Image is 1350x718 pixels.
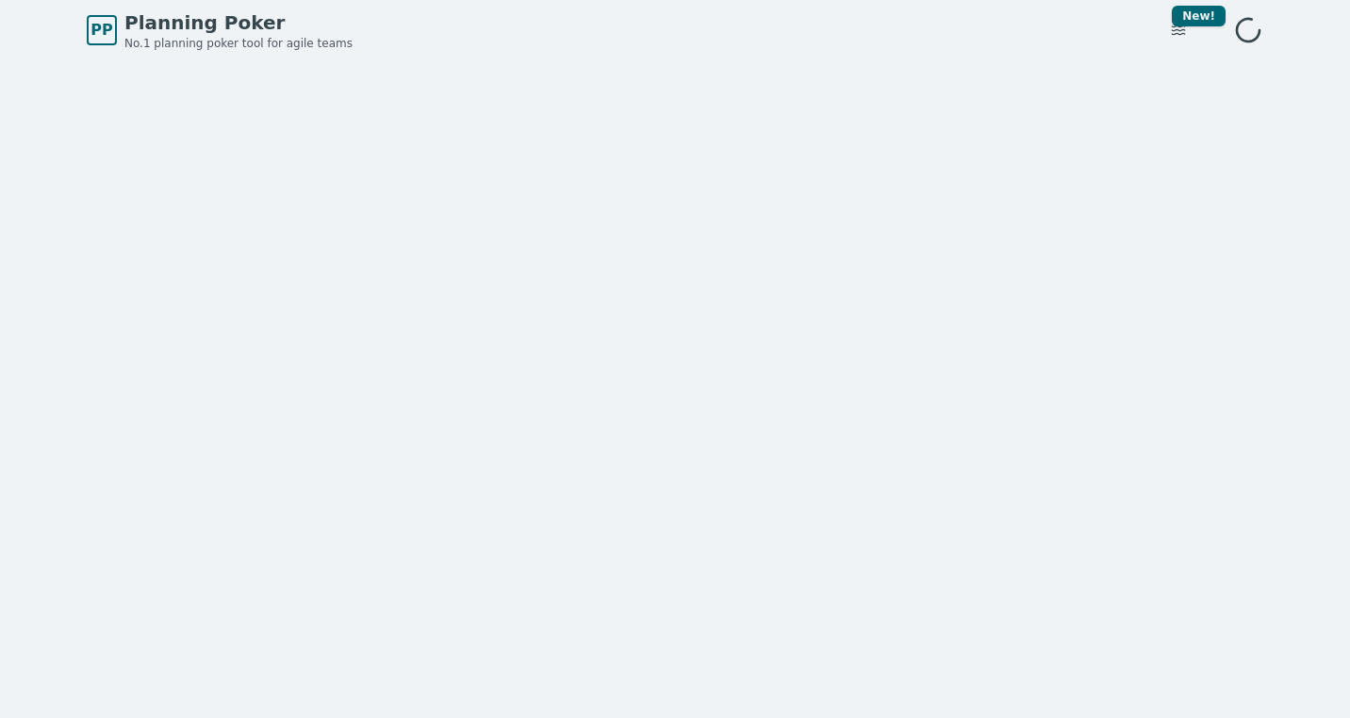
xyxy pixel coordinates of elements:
[87,9,353,51] a: PPPlanning PokerNo.1 planning poker tool for agile teams
[1161,13,1195,47] button: New!
[124,36,353,51] span: No.1 planning poker tool for agile teams
[124,9,353,36] span: Planning Poker
[91,19,112,42] span: PP
[1172,6,1226,26] div: New!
